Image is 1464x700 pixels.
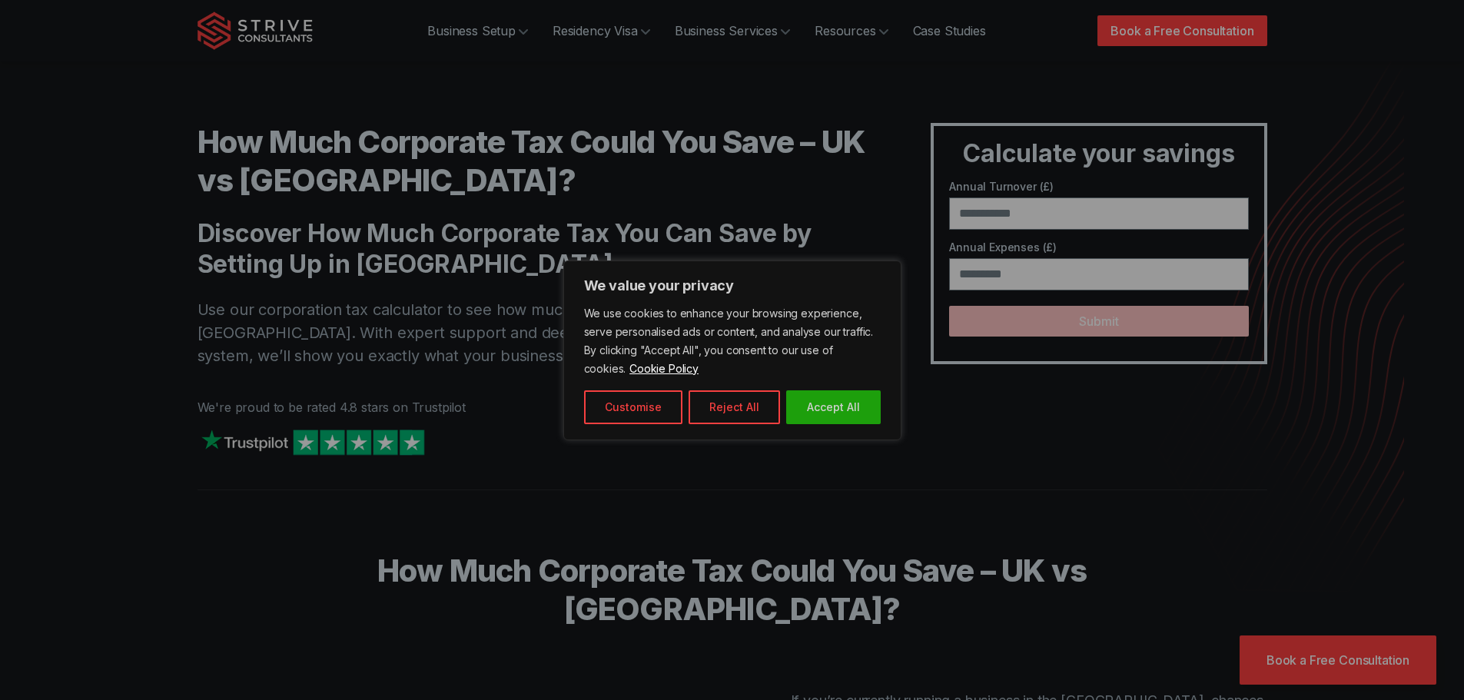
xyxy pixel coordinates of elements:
button: Accept All [786,390,881,424]
p: We use cookies to enhance your browsing experience, serve personalised ads or content, and analys... [584,304,881,378]
button: Reject All [689,390,780,424]
p: We value your privacy [584,277,881,295]
button: Customise [584,390,682,424]
div: We value your privacy [563,260,901,440]
a: Cookie Policy [629,361,699,376]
